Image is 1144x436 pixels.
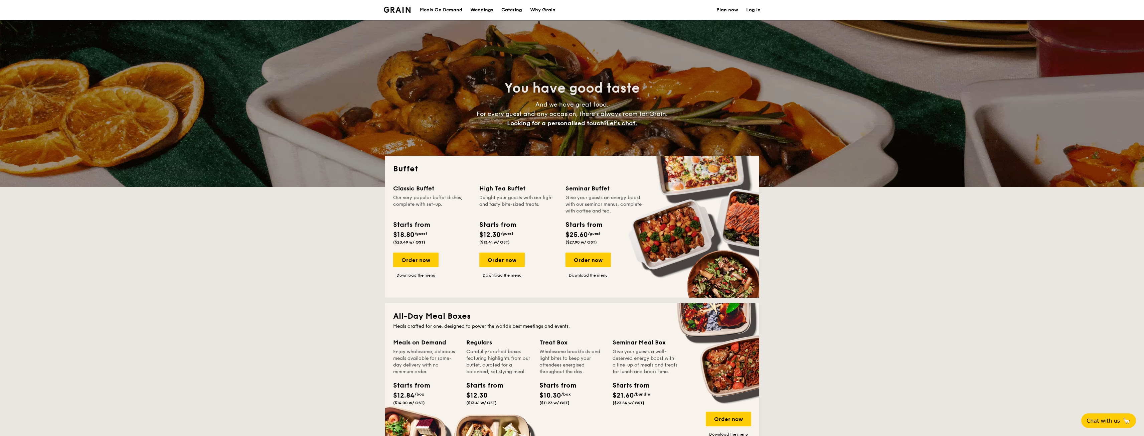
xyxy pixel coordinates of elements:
[613,401,644,405] span: ($23.54 w/ GST)
[415,392,424,397] span: /box
[539,338,605,347] div: Treat Box
[393,323,751,330] div: Meals crafted for one, designed to power the world's best meetings and events.
[565,220,602,230] div: Starts from
[613,348,678,375] div: Give your guests a well-deserved energy boost with a line-up of meals and treats for lunch and br...
[393,253,439,267] div: Order now
[393,392,415,400] span: $12.84
[393,381,423,391] div: Starts from
[607,120,637,127] span: Let's chat.
[565,253,611,267] div: Order now
[393,311,751,322] h2: All-Day Meal Boxes
[384,7,411,13] img: Grain
[539,401,569,405] span: ($11.23 w/ GST)
[706,412,751,426] div: Order now
[479,184,557,193] div: High Tea Buffet
[565,240,597,245] span: ($27.90 w/ GST)
[466,392,488,400] span: $12.30
[466,401,497,405] span: ($13.41 w/ GST)
[479,273,525,278] a: Download the menu
[565,273,611,278] a: Download the menu
[565,184,644,193] div: Seminar Buffet
[1087,418,1120,424] span: Chat with us
[393,348,458,375] div: Enjoy wholesome, delicious meals available for same-day delivery with no minimum order.
[393,164,751,174] h2: Buffet
[393,220,430,230] div: Starts from
[613,338,678,347] div: Seminar Meal Box
[393,231,415,239] span: $18.80
[393,338,458,347] div: Meals on Demand
[565,194,644,214] div: Give your guests an energy boost with our seminar menus, complete with coffee and tea.
[466,338,531,347] div: Regulars
[477,101,668,127] span: And we have great food. For every guest and any occasion, there’s always room for Grain.
[393,401,425,405] span: ($14.00 w/ GST)
[588,231,601,236] span: /guest
[634,392,650,397] span: /bundle
[565,231,588,239] span: $25.60
[393,273,439,278] a: Download the menu
[393,240,425,245] span: ($20.49 w/ GST)
[561,392,571,397] span: /box
[1081,413,1136,428] button: Chat with us🦙
[613,381,643,391] div: Starts from
[466,381,496,391] div: Starts from
[466,348,531,375] div: Carefully-crafted boxes featuring highlights from our buffet, curated for a balanced, satisfying ...
[479,194,557,214] div: Delight your guests with our light and tasty bite-sized treats.
[539,348,605,375] div: Wholesome breakfasts and light bites to keep your attendees energised throughout the day.
[613,392,634,400] span: $21.60
[501,231,513,236] span: /guest
[507,120,607,127] span: Looking for a personalised touch?
[479,253,525,267] div: Order now
[415,231,427,236] span: /guest
[1123,417,1131,425] span: 🦙
[504,80,640,96] span: You have good taste
[539,381,569,391] div: Starts from
[393,184,471,193] div: Classic Buffet
[479,220,516,230] div: Starts from
[393,194,471,214] div: Our very popular buffet dishes, complete with set-up.
[539,392,561,400] span: $10.30
[479,231,501,239] span: $12.30
[384,7,411,13] a: Logotype
[479,240,510,245] span: ($13.41 w/ GST)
